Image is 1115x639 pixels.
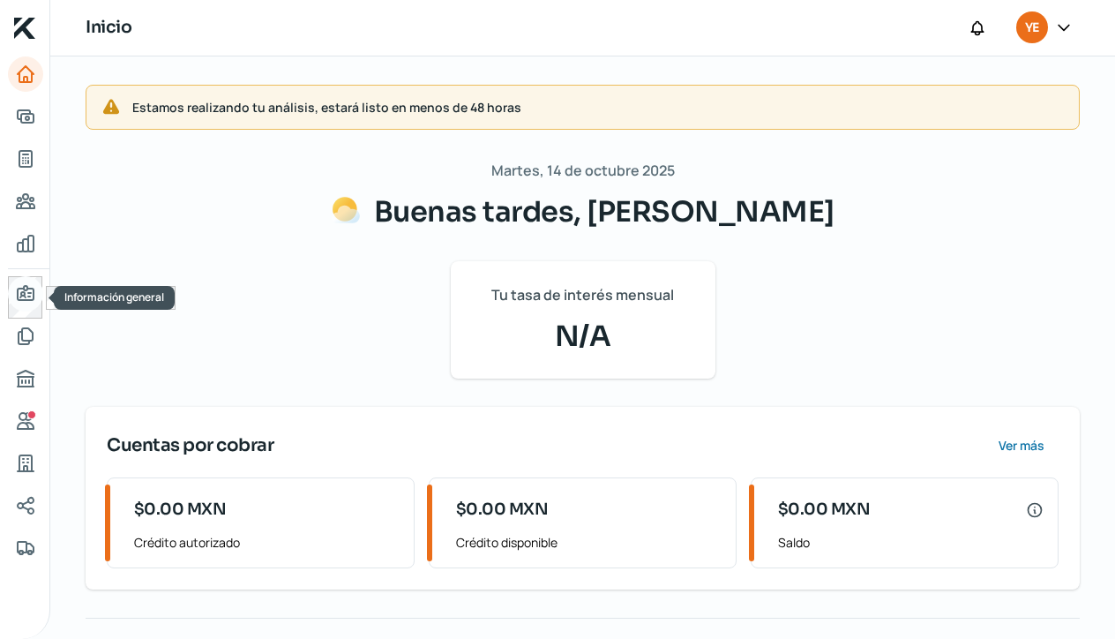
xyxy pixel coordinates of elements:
[472,315,694,357] span: N/A
[999,440,1044,452] span: Ver más
[8,226,43,261] a: Mis finanzas
[456,531,722,553] span: Crédito disponible
[8,488,43,523] a: Redes sociales
[8,446,43,481] a: Industria
[107,432,273,459] span: Cuentas por cobrar
[778,531,1044,553] span: Saldo
[8,56,43,92] a: Inicio
[86,15,131,41] h1: Inicio
[8,184,43,219] a: Pago a proveedores
[984,428,1059,463] button: Ver más
[134,498,227,522] span: $0.00 MXN
[1025,18,1038,39] span: YE
[132,96,1065,118] span: Estamos realizando tu análisis, estará listo en menos de 48 horas
[374,194,834,229] span: Buenas tardes, [PERSON_NAME]
[8,141,43,177] a: Tus créditos
[456,498,549,522] span: $0.00 MXN
[8,403,43,439] a: Referencias
[332,196,360,224] img: Saludos
[491,158,675,184] span: Martes, 14 de octubre 2025
[64,289,164,304] span: Información general
[8,99,43,134] a: Adelantar facturas
[8,319,43,354] a: Documentos
[8,530,43,566] a: Colateral
[491,282,674,308] span: Tu tasa de interés mensual
[134,531,400,553] span: Crédito autorizado
[8,276,43,312] a: Información general
[778,498,871,522] span: $0.00 MXN
[8,361,43,396] a: Buró de crédito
